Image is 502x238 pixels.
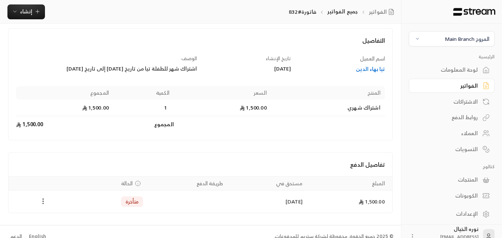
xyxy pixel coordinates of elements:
[289,8,397,16] nav: breadcrumb
[418,176,478,183] div: المنتجات
[121,180,133,187] span: الحالة
[16,65,197,72] div: اشتراك شهر للطفلة تيا من تاريخ [DATE] إلى تاريخ [DATE]
[20,7,32,16] span: إنشاء
[418,192,478,199] div: الكوبونات
[409,110,495,125] a: روابط الدفع
[204,65,291,72] div: [DATE]
[418,114,478,121] div: روابط الدفع
[298,65,385,73] a: تيا بهاء الدين
[409,54,495,60] p: الرئيسية
[418,82,478,89] div: الفواتير
[162,104,169,111] span: 1
[181,54,197,63] span: الوصف
[409,142,495,156] a: التسويات
[307,190,392,213] td: 1,500.00
[271,86,385,100] th: المنتج
[409,164,495,170] p: كتالوج
[227,177,307,190] th: مستحق في
[16,86,113,100] th: المجموع
[418,66,478,74] div: لوحة المعلومات
[16,116,113,133] td: 1,500.00
[418,210,478,218] div: الإعدادات
[126,198,139,205] span: متأخرة
[16,100,113,116] td: 1,500.00
[307,177,392,190] th: المبلغ
[418,98,478,105] div: الاشتراكات
[148,177,227,190] th: طريقة الدفع
[409,126,495,141] a: العملاء
[113,116,174,133] td: المجموع
[409,63,495,77] a: لوحة المعلومات
[409,94,495,109] a: الاشتراكات
[369,8,397,16] a: الفواتير
[453,8,496,16] img: Logo
[271,100,385,116] td: اشتراك شهري
[289,8,316,16] p: فاتورة#832
[174,86,271,100] th: السعر
[409,173,495,187] a: المنتجات
[409,79,495,93] a: الفواتير
[16,160,385,169] h4: تفاصيل الدفع
[327,7,358,16] a: جميع الفواتير
[174,100,271,116] td: 1,500.00
[16,86,385,133] table: Products
[227,190,307,213] td: [DATE]
[16,36,385,52] h4: التفاصيل
[418,130,478,137] div: العملاء
[113,86,174,100] th: الكمية
[7,4,45,19] button: إنشاء
[9,176,392,213] table: Payments
[360,54,385,63] span: اسم العميل
[418,146,478,153] div: التسويات
[445,35,489,43] div: المروج Main Branch
[409,189,495,203] a: الكوبونات
[409,31,495,46] button: المروج Main Branch
[409,207,495,221] a: الإعدادات
[266,54,291,63] span: تاريخ الإنشاء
